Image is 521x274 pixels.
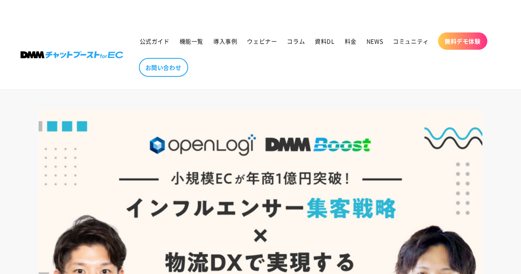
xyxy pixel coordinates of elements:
a: コラム [282,32,310,50]
a: 機能一覧 [175,32,208,50]
span: NEWS [367,37,383,45]
a: ウェビナー [242,32,282,50]
a: 導入事例 [208,32,242,50]
a: 資料DL [310,32,339,50]
span: 公式ガイド [140,37,170,45]
span: 機能一覧 [180,37,203,45]
a: 料金 [340,32,362,50]
span: ウェビナー [247,37,277,45]
span: コラム [287,37,305,45]
span: 導入事例 [213,37,237,45]
span: コミュニティ [393,37,429,45]
a: お問い合わせ [139,58,188,77]
a: コミュニティ [388,32,434,50]
span: 資料DL [315,37,334,45]
img: 株式会社DMM Boost [21,51,123,58]
a: 無料デモ体験 [438,32,487,50]
span: 無料デモ体験 [445,37,481,45]
span: 料金 [345,37,357,45]
a: NEWS [362,32,388,50]
a: 公式ガイド [135,32,175,50]
span: お問い合わせ [145,64,182,71]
